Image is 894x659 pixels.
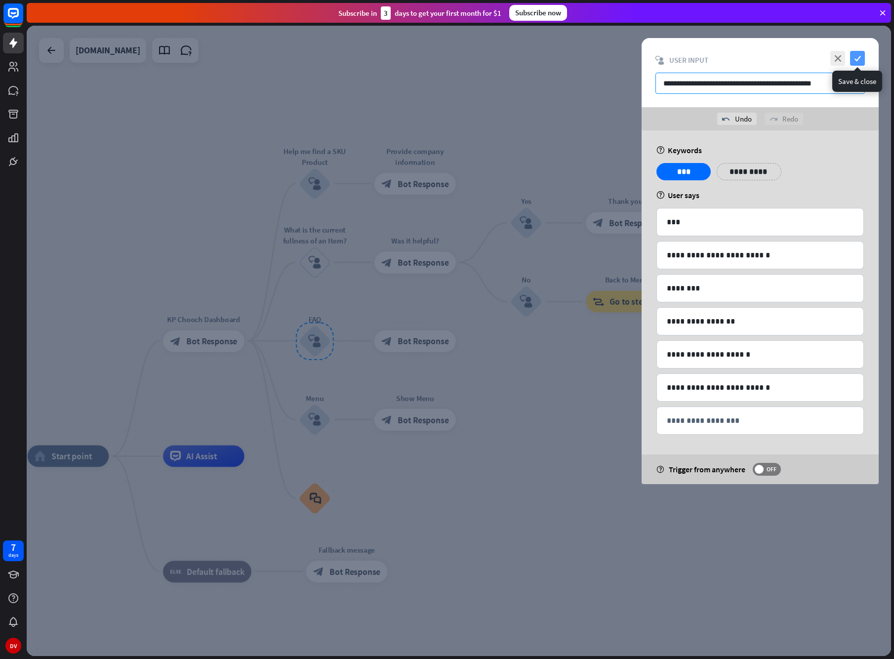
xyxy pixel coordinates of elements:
[656,190,864,200] div: User says
[722,115,730,123] i: undo
[656,146,665,154] i: help
[338,6,501,20] div: Subscribe in days to get your first month for $1
[11,543,16,552] div: 7
[655,56,664,65] i: block_user_input
[764,465,779,473] span: OFF
[8,552,18,559] div: days
[717,113,757,125] div: Undo
[765,113,803,125] div: Redo
[850,51,865,66] i: check
[5,638,21,654] div: DV
[8,4,38,34] button: Open LiveChat chat widget
[656,466,664,473] i: help
[381,6,391,20] div: 3
[669,464,745,474] span: Trigger from anywhere
[656,145,864,155] div: Keywords
[830,51,845,66] i: close
[669,55,708,65] span: User Input
[656,191,665,199] i: help
[509,5,567,21] div: Subscribe now
[770,115,777,123] i: redo
[3,540,24,561] a: 7 days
